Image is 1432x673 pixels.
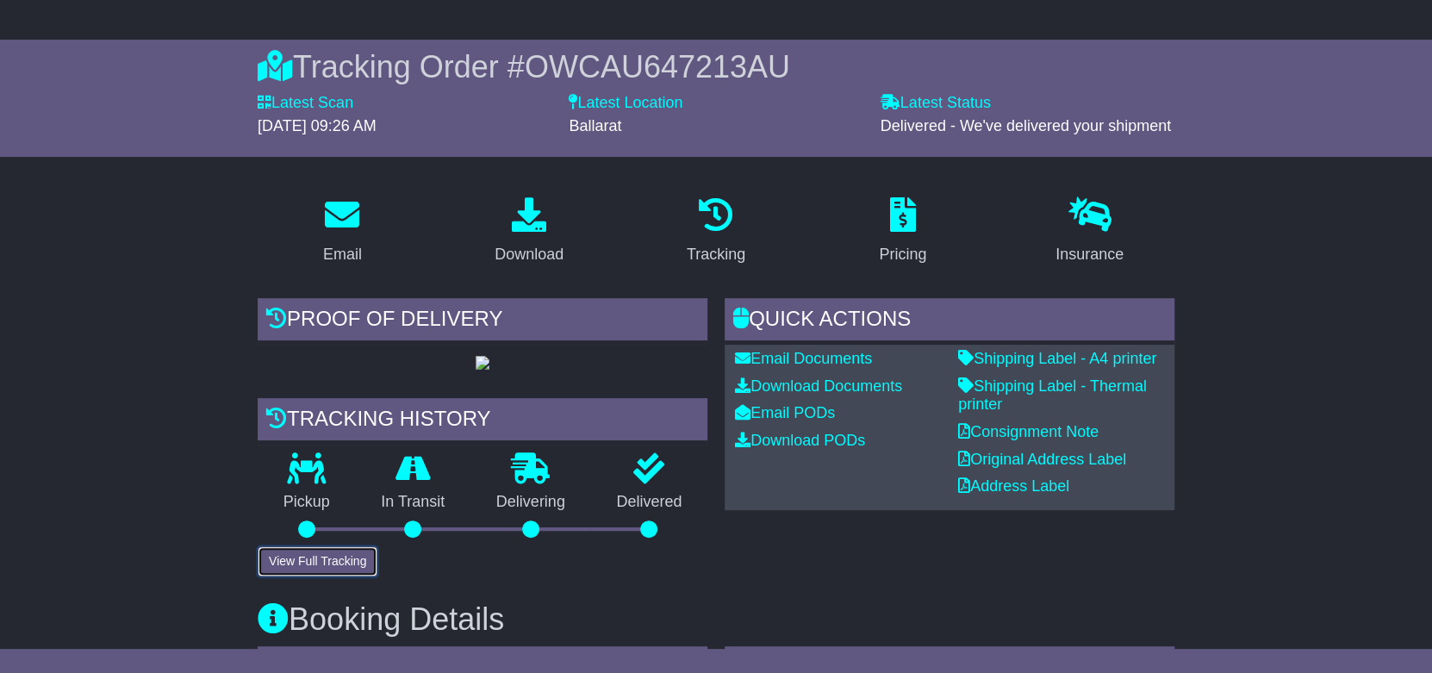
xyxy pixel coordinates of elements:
[323,243,362,266] div: Email
[725,298,1174,345] div: Quick Actions
[735,350,872,367] a: Email Documents
[958,350,1156,367] a: Shipping Label - A4 printer
[1055,243,1124,266] div: Insurance
[258,493,356,512] p: Pickup
[735,432,865,449] a: Download PODs
[958,377,1147,414] a: Shipping Label - Thermal printer
[258,117,377,134] span: [DATE] 09:26 AM
[258,602,1174,637] h3: Booking Details
[735,377,902,395] a: Download Documents
[879,243,926,266] div: Pricing
[591,493,708,512] p: Delivered
[258,546,377,576] button: View Full Tracking
[958,477,1069,495] a: Address Label
[258,298,707,345] div: Proof of Delivery
[881,94,991,113] label: Latest Status
[258,48,1174,85] div: Tracking Order #
[1044,191,1135,272] a: Insurance
[476,356,489,370] img: GetPodImage
[958,423,1099,440] a: Consignment Note
[312,191,373,272] a: Email
[525,49,790,84] span: OWCAU647213AU
[495,243,563,266] div: Download
[958,451,1126,468] a: Original Address Label
[258,398,707,445] div: Tracking history
[735,404,835,421] a: Email PODs
[258,94,353,113] label: Latest Scan
[483,191,575,272] a: Download
[687,243,745,266] div: Tracking
[470,493,591,512] p: Delivering
[881,117,1171,134] span: Delivered - We've delivered your shipment
[676,191,756,272] a: Tracking
[868,191,937,272] a: Pricing
[569,94,682,113] label: Latest Location
[569,117,621,134] span: Ballarat
[356,493,471,512] p: In Transit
